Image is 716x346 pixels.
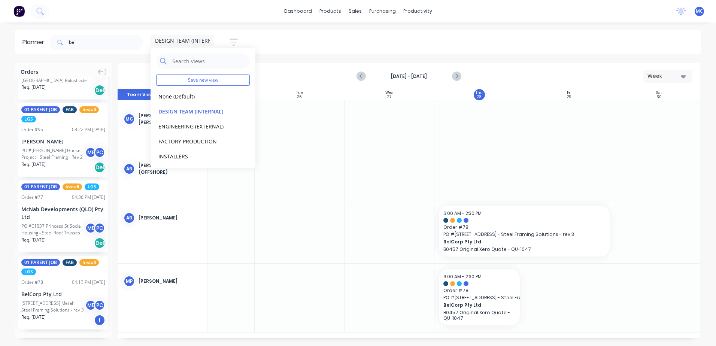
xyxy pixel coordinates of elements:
[477,95,481,99] div: 28
[21,237,46,243] span: Req. [DATE]
[296,91,303,95] div: Tue
[94,237,105,249] div: Del
[156,137,236,145] button: FACTORY PRODUCTION
[124,212,135,224] div: AB
[443,310,515,321] p: B0457 Original Xero Quote - QU-1047
[443,210,482,216] span: 6:00 AM - 2:30 PM
[21,84,46,91] span: Req. [DATE]
[21,300,87,313] div: [STREET_ADDRESS] Merah - Steel Framing Solutions - rev 3
[443,302,508,309] span: BelCorp Pty Ltd
[156,92,236,100] button: None (Default)
[94,315,105,326] div: I
[139,278,201,285] div: [PERSON_NAME]
[124,163,135,174] div: AB
[85,300,96,311] div: ME
[297,95,302,99] div: 26
[172,54,246,69] input: Search views
[13,6,25,17] img: Factory
[21,205,105,221] div: McNab Developments (QLD) Pty Ltd
[647,72,682,80] div: Week
[567,91,571,95] div: Fri
[94,300,105,311] div: PC
[400,6,436,17] div: productivity
[443,287,515,294] span: Order # 78
[156,107,236,115] button: DESIGN TEAM (INTERNAL)
[94,85,105,96] div: Del
[643,70,692,83] button: Week
[63,183,82,190] span: Install
[72,279,105,286] div: 04:13 PM [DATE]
[21,116,36,122] span: LGS
[385,91,394,95] div: Wed
[443,224,605,231] span: Order # 78
[156,122,236,130] button: ENGINEERING (EXTERNAL)
[21,126,43,133] div: Order # 95
[316,6,345,17] div: products
[79,259,99,266] span: Install
[371,73,446,80] strong: [DATE] - [DATE]
[443,294,515,301] span: PO # [STREET_ADDRESS] - Steel Framing Solutions - rev 3
[85,147,96,158] div: ME
[443,246,605,252] p: B0457 Original Xero Quote - QU-1047
[21,194,43,201] div: Order # 77
[21,106,60,113] span: 01 PARENT JOB
[94,147,105,158] div: PC
[124,276,135,287] div: MP
[656,91,662,95] div: Sat
[387,95,391,99] div: 27
[94,162,105,173] div: Del
[139,215,201,221] div: [PERSON_NAME]
[21,68,38,76] span: Orders
[443,239,589,245] span: BelCorp Pty Ltd
[156,152,236,160] button: INSTALLERS
[696,8,703,15] span: MC
[139,112,201,126] div: [PERSON_NAME] [PERSON_NAME] (You)
[63,259,77,266] span: FAB
[21,183,60,190] span: 01 PARENT JOB
[69,35,143,50] input: Search for orders...
[21,290,105,298] div: BelCorp Pty Ltd
[21,259,60,266] span: 01 PARENT JOB
[94,222,105,234] div: PC
[21,279,43,286] div: Order # 78
[21,161,46,168] span: Req. [DATE]
[72,126,105,133] div: 08:22 PM [DATE]
[345,6,365,17] div: sales
[280,6,316,17] a: dashboard
[22,38,48,47] div: Planner
[139,162,201,176] div: [PERSON_NAME] (OFFSHORE)
[118,89,163,100] button: Team View
[156,75,250,86] button: Save new view
[85,222,96,234] div: ME
[443,273,482,280] span: 6:00 AM - 2:30 PM
[656,95,662,99] div: 30
[155,37,219,45] span: DESIGN TEAM (INTERNAL)
[21,268,36,275] span: LGS
[85,183,99,190] span: LGS
[21,137,105,145] div: [PERSON_NAME]
[124,113,135,125] div: MC
[79,106,99,113] span: Install
[476,91,483,95] div: Thu
[443,231,605,238] span: PO # [STREET_ADDRESS] - Steel Framing Solutions - rev 3
[63,106,77,113] span: FAB
[21,223,87,236] div: PO #C1037 Princess St Social Housing - Steel Roof Trusses
[567,95,571,99] div: 29
[365,6,400,17] div: purchasing
[72,194,105,201] div: 04:36 PM [DATE]
[21,314,46,321] span: Req. [DATE]
[21,147,87,161] div: PO #[PERSON_NAME] House Project - Steel Framing - Rev 2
